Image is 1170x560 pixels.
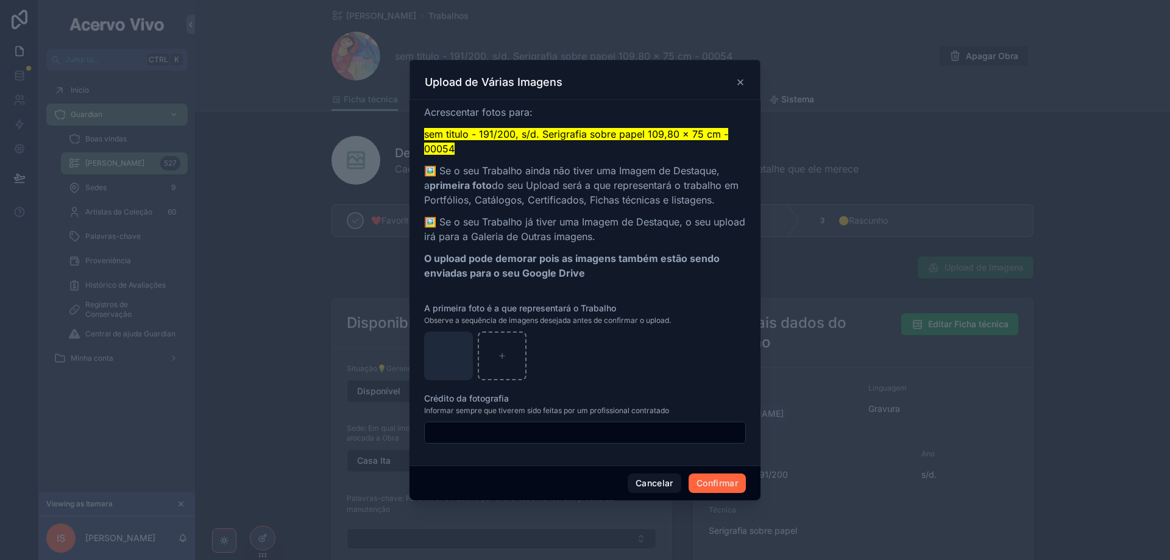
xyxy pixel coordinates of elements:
[424,303,616,313] span: A primeira foto é a que representará o Trabalho
[424,214,746,244] p: 🖼️ Se o seu Trabalho já tiver uma Imagem de Destaque, o seu upload irá para a Galeria de Outras i...
[430,179,492,191] strong: primeira foto
[424,393,509,403] span: Crédito da fotografia
[424,105,746,119] p: Acrescentar fotos para:
[424,163,746,207] p: 🖼️ Se o seu Trabalho ainda não tiver uma Imagem de Destaque, a do seu Upload será a que represent...
[628,473,681,493] button: Cancelar
[424,252,720,279] strong: O upload pode demorar pois as imagens também estão sendo enviadas para o seu Google Drive
[424,406,669,416] span: Informar sempre que tiverem sido feitas por um profissional contratado
[424,128,728,155] mark: sem titulo - 191/200, s/d. Serigrafia sobre papel 109,80 x 75 cm - 00054
[689,473,746,493] button: Confirmar
[425,75,562,90] h3: Upload de Várias Imagens
[424,316,671,325] span: Observe a sequência de imagens desejada antes de confirmar o upload.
